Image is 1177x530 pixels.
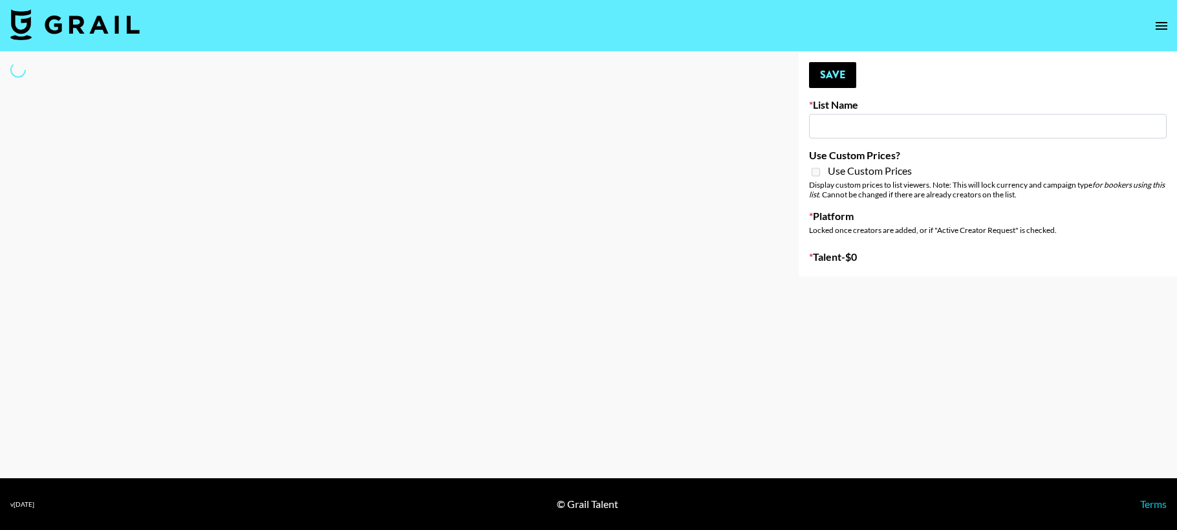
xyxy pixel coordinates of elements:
button: open drawer [1149,13,1174,39]
img: Grail Talent [10,9,140,40]
div: v [DATE] [10,500,34,509]
div: Locked once creators are added, or if "Active Creator Request" is checked. [809,225,1167,235]
label: Use Custom Prices? [809,149,1167,162]
a: Terms [1140,498,1167,510]
span: Use Custom Prices [828,164,912,177]
label: List Name [809,98,1167,111]
div: © Grail Talent [557,498,618,511]
button: Save [809,62,856,88]
div: Display custom prices to list viewers. Note: This will lock currency and campaign type . Cannot b... [809,180,1167,199]
label: Talent - $ 0 [809,250,1167,263]
em: for bookers using this list [809,180,1165,199]
label: Platform [809,210,1167,223]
